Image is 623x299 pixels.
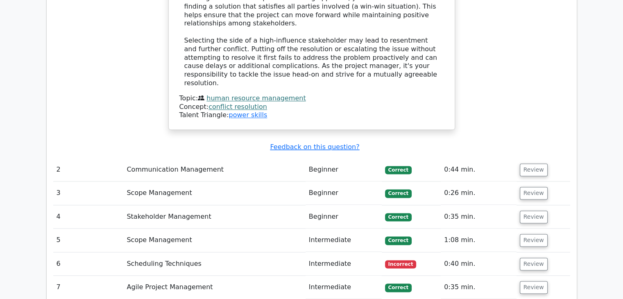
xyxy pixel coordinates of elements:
td: Intermediate [306,252,382,276]
td: 0:44 min. [441,158,516,181]
span: Correct [385,213,412,221]
div: Talent Triangle: [179,94,444,120]
td: 2 [53,158,124,181]
span: Correct [385,236,412,245]
td: Beginner [306,205,382,229]
button: Review [520,258,548,270]
td: 0:26 min. [441,181,516,205]
td: Communication Management [123,158,305,181]
button: Review [520,163,548,176]
td: Beginner [306,181,382,205]
td: 3 [53,181,124,205]
div: Concept: [179,103,444,111]
td: Stakeholder Management [123,205,305,229]
td: 0:35 min. [441,205,516,229]
td: Intermediate [306,229,382,252]
td: Agile Project Management [123,276,305,299]
td: Beginner [306,158,382,181]
a: power skills [229,111,267,119]
div: Topic: [179,94,444,103]
span: Correct [385,166,412,174]
td: Scope Management [123,181,305,205]
button: Review [520,234,548,247]
td: 0:35 min. [441,276,516,299]
button: Review [520,187,548,199]
td: 1:08 min. [441,229,516,252]
td: 6 [53,252,124,276]
a: human resource management [206,94,306,102]
a: conflict resolution [208,103,267,111]
button: Review [520,281,548,294]
td: Intermediate [306,276,382,299]
td: Scope Management [123,229,305,252]
button: Review [520,211,548,223]
td: 7 [53,276,124,299]
span: Correct [385,189,412,197]
td: 0:40 min. [441,252,516,276]
td: Scheduling Techniques [123,252,305,276]
span: Incorrect [385,260,417,268]
td: 4 [53,205,124,229]
span: Correct [385,283,412,292]
td: 5 [53,229,124,252]
a: Feedback on this question? [270,143,359,151]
